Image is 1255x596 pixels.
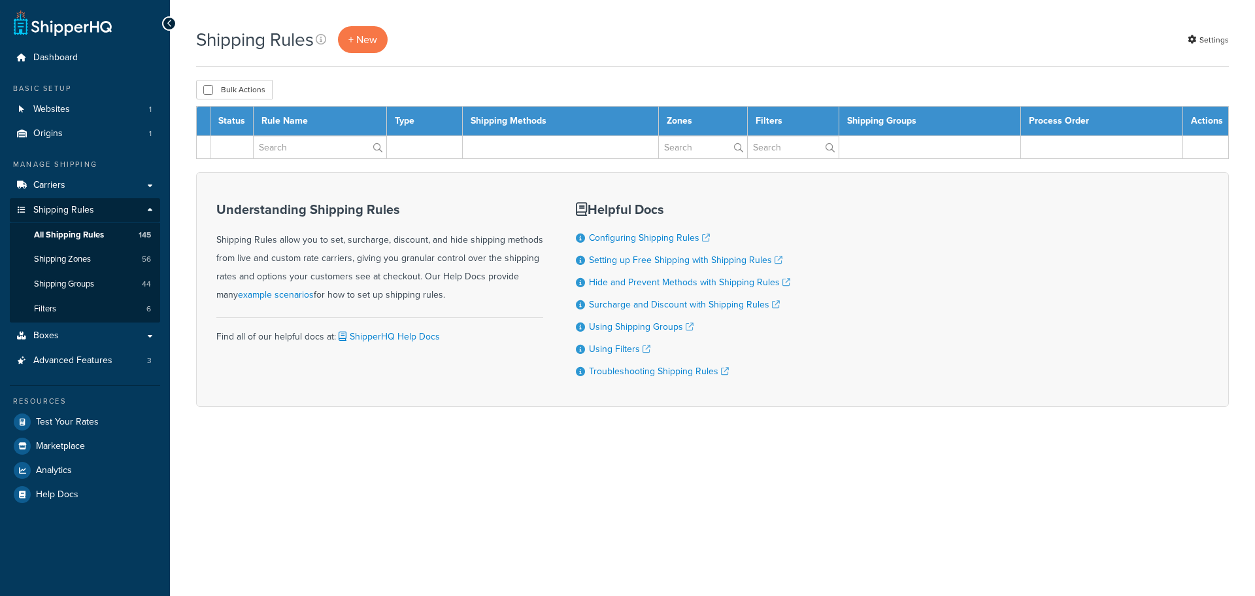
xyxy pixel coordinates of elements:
[216,202,543,217] h3: Understanding Shipping Rules
[10,410,160,434] a: Test Your Rates
[254,136,386,158] input: Search
[33,330,59,342] span: Boxes
[10,198,160,222] a: Shipping Rules
[10,297,160,321] li: Filters
[589,364,729,378] a: Troubleshooting Shipping Rules
[196,27,314,52] h1: Shipping Rules
[33,180,65,191] span: Carriers
[10,349,160,373] a: Advanced Features 3
[10,122,160,146] a: Origins 1
[10,173,160,198] a: Carriers
[142,254,151,265] span: 56
[576,202,790,217] h3: Helpful Docs
[10,198,160,323] li: Shipping Rules
[196,80,273,99] button: Bulk Actions
[589,342,650,356] a: Using Filters
[658,107,747,136] th: Zones
[33,128,63,139] span: Origins
[336,330,440,343] a: ShipperHQ Help Docs
[10,483,160,506] a: Help Docs
[348,32,377,47] span: + New
[589,298,780,311] a: Surcharge and Discount with Shipping Rules
[10,247,160,272] a: Shipping Zones 56
[34,254,91,265] span: Shipping Zones
[36,417,99,428] span: Test Your Rates
[463,107,658,136] th: Shipping Methods
[33,104,70,115] span: Websites
[10,272,160,296] li: Shipping Groups
[589,231,710,245] a: Configuring Shipping Rules
[10,122,160,146] li: Origins
[139,230,151,241] span: 145
[747,107,839,136] th: Filters
[34,279,94,290] span: Shipping Groups
[36,465,72,476] span: Analytics
[216,202,543,304] div: Shipping Rules allow you to set, surcharge, discount, and hide shipping methods from live and cus...
[146,304,151,315] span: 6
[589,320,694,334] a: Using Shipping Groups
[10,83,160,94] div: Basic Setup
[589,253,782,267] a: Setting up Free Shipping with Shipping Rules
[10,159,160,170] div: Manage Shipping
[10,223,160,247] li: All Shipping Rules
[238,288,314,302] a: example scenarios
[34,304,56,315] span: Filters
[10,46,160,70] a: Dashboard
[748,136,839,158] input: Search
[338,26,388,53] a: + New
[1188,31,1229,49] a: Settings
[1183,107,1229,136] th: Actions
[36,441,85,452] span: Marketplace
[147,355,152,366] span: 3
[10,272,160,296] a: Shipping Groups 44
[10,459,160,482] a: Analytics
[34,230,104,241] span: All Shipping Rules
[589,275,790,289] a: Hide and Prevent Methods with Shipping Rules
[36,489,78,500] span: Help Docs
[33,52,78,63] span: Dashboard
[142,279,151,290] span: 44
[14,10,112,36] a: ShipperHQ Home
[10,434,160,458] a: Marketplace
[10,324,160,348] a: Boxes
[659,136,747,158] input: Search
[33,205,94,216] span: Shipping Rules
[10,396,160,407] div: Resources
[10,97,160,122] li: Websites
[10,223,160,247] a: All Shipping Rules 145
[149,128,152,139] span: 1
[10,349,160,373] li: Advanced Features
[10,97,160,122] a: Websites 1
[149,104,152,115] span: 1
[10,247,160,272] li: Shipping Zones
[210,107,254,136] th: Status
[386,107,463,136] th: Type
[216,317,543,346] div: Find all of our helpful docs at:
[254,107,387,136] th: Rule Name
[33,355,112,366] span: Advanced Features
[10,297,160,321] a: Filters 6
[839,107,1020,136] th: Shipping Groups
[1020,107,1182,136] th: Process Order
